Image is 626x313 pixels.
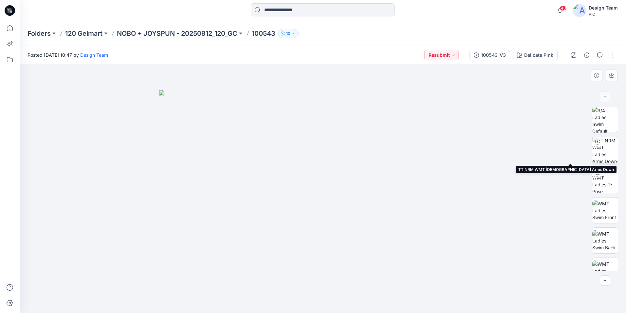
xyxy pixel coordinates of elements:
div: Design Team [589,4,618,12]
p: 10 [286,30,290,37]
p: 100543 [252,29,275,38]
img: WMT Ladies Swim Back [592,230,618,251]
a: Design Team [80,52,108,58]
span: Posted [DATE] 10:47 by [28,52,108,58]
img: WMT Ladies Swim Front [592,200,618,221]
button: Delicate Pink [513,50,558,60]
img: eyJhbGciOiJIUzI1NiIsImtpZCI6IjAiLCJzbHQiOiJzZXMiLCJ0eXAiOiJKV1QifQ.eyJkYXRhIjp7InR5cGUiOiJzdG9yYW... [159,90,487,313]
img: avatar [573,4,586,17]
img: 3/4 Ladies Swim Default [592,107,618,133]
button: Details [581,50,592,60]
img: TT NRM WMT Ladies T-Pose [592,167,618,193]
div: PIC [589,12,618,17]
img: WMT Ladies Swim Left [592,261,618,281]
a: 120 Gelmart [65,29,102,38]
div: Delicate Pink [524,52,553,59]
a: NOBO + JOYSPUN - 20250912_120_GC [117,29,237,38]
a: Folders [28,29,51,38]
div: 100543_V3 [481,52,506,59]
button: 100543_V3 [469,50,510,60]
span: 43 [560,6,567,11]
img: TT NRM WMT Ladies Arms Down [592,137,618,163]
button: 10 [278,29,299,38]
